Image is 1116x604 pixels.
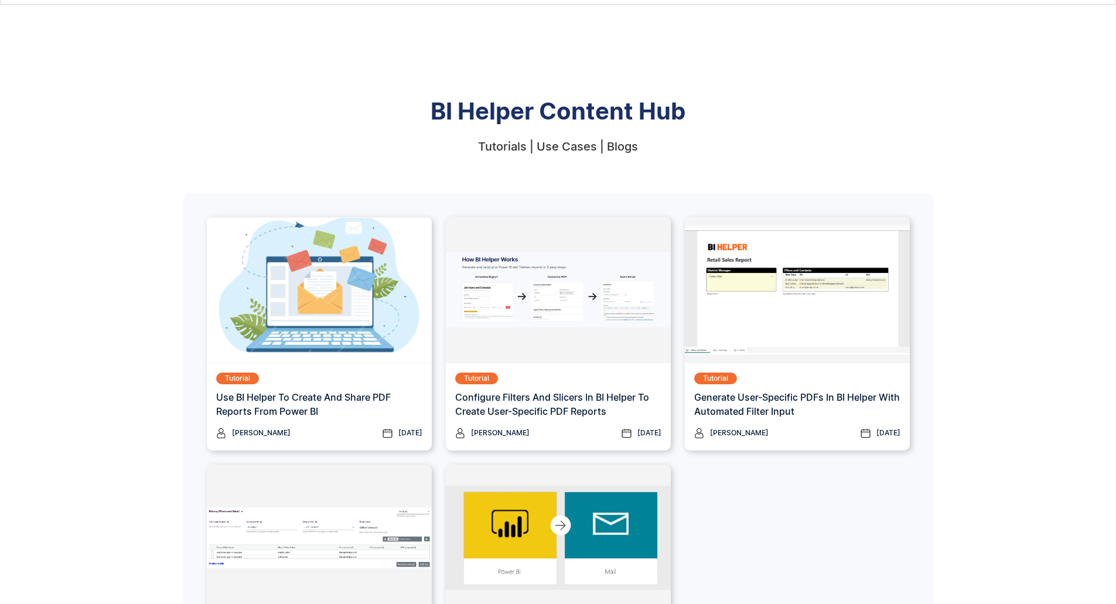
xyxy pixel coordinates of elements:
strong: BI Helper Content Hub [431,97,685,125]
h3: Configure Filters And Slicers In BI Helper To Create User-Specific PDF Reports [455,390,661,418]
h3: Use BI Helper To Create And Share PDF Reports From Power BI [216,390,422,418]
div: Tutorial [225,373,250,384]
div: [PERSON_NAME] [471,427,530,439]
h3: Generate User-specific PDFs In BI Helper with Automated Filter Input [694,390,900,418]
div: Tutorial [464,373,489,384]
a: TutorialGenerate User-specific PDFs In BI Helper with Automated Filter Input[PERSON_NAME][DATE] [685,217,910,451]
div: [DATE] [637,427,661,439]
div: [PERSON_NAME] [232,427,291,439]
div: Tutorials | Use Cases | Blogs [478,141,638,152]
a: TutorialConfigure Filters And Slicers In BI Helper To Create User-Specific PDF Reports[PERSON_NAM... [446,217,671,451]
div: [DATE] [876,427,900,439]
div: Tutorial [703,373,728,384]
div: [PERSON_NAME] [710,427,769,439]
div: [DATE] [398,427,422,439]
a: TutorialUse BI Helper To Create And Share PDF Reports From Power BI[PERSON_NAME][DATE] [207,217,432,451]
